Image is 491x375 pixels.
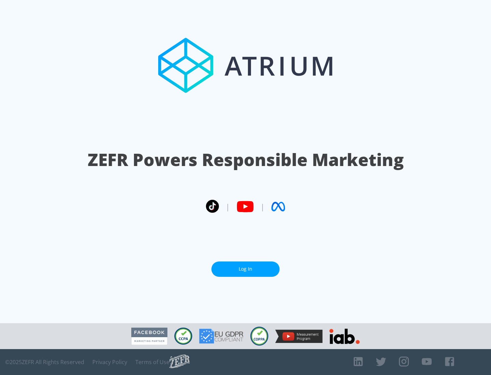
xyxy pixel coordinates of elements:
span: | [226,201,230,212]
img: YouTube Measurement Program [275,330,323,343]
span: | [261,201,265,212]
a: Log In [211,261,280,277]
a: Terms of Use [135,359,169,365]
h1: ZEFR Powers Responsible Marketing [88,148,404,171]
img: COPPA Compliant [250,327,268,346]
span: © 2025 ZEFR All Rights Reserved [5,359,84,365]
img: Facebook Marketing Partner [131,328,167,345]
img: IAB [329,329,360,344]
a: Privacy Policy [92,359,127,365]
img: CCPA Compliant [174,328,192,345]
img: GDPR Compliant [199,329,243,344]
